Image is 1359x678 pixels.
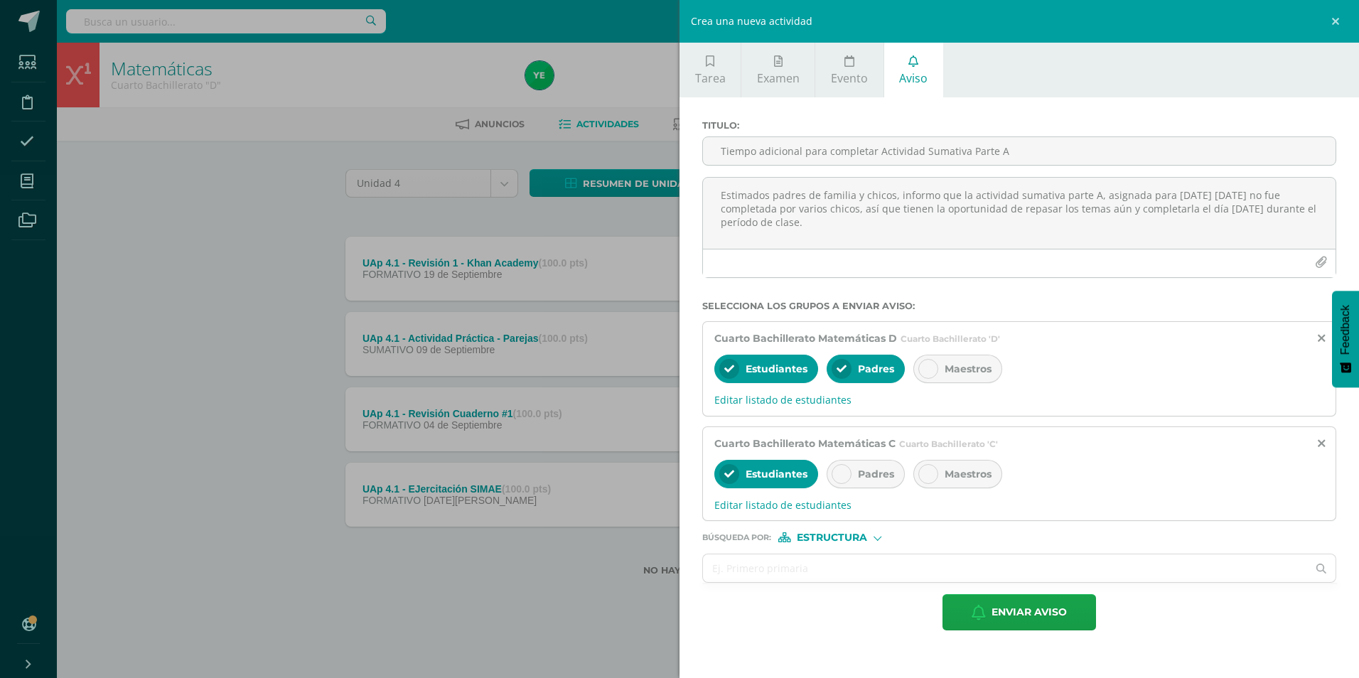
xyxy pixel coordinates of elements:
label: Selecciona los grupos a enviar aviso : [702,301,1336,311]
a: Tarea [679,43,741,97]
span: Estructura [797,534,867,542]
span: Cuarto Bachillerato 'C' [899,438,998,449]
a: Examen [741,43,815,97]
span: Maestros [945,468,992,480]
span: Aviso [899,70,928,86]
input: Titulo [703,137,1336,165]
span: Estudiantes [746,468,807,480]
span: Cuarto Bachillerato Matemáticas C [714,437,896,450]
span: Examen [757,70,800,86]
span: Feedback [1339,305,1352,355]
span: Tarea [695,70,726,86]
span: Editar listado de estudiantes [714,498,1324,512]
span: Cuarto Bachillerato Matemáticas D [714,332,897,345]
span: Editar listado de estudiantes [714,393,1324,407]
span: Cuarto Bachillerato 'D' [901,333,1000,344]
span: Enviar aviso [992,595,1067,630]
span: Evento [831,70,868,86]
textarea: Estimados padres de familia y chicos, informo que la actividad sumativa parte A, asignada para [D... [703,178,1336,249]
input: Ej. Primero primaria [703,554,1307,582]
a: Evento [815,43,883,97]
span: Padres [858,468,894,480]
span: Estudiantes [746,362,807,375]
span: Padres [858,362,894,375]
div: [object Object] [778,532,885,542]
a: Aviso [884,43,943,97]
button: Enviar aviso [942,594,1096,630]
label: Titulo : [702,120,1336,131]
button: Feedback - Mostrar encuesta [1332,291,1359,387]
span: Maestros [945,362,992,375]
span: Búsqueda por : [702,534,771,542]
